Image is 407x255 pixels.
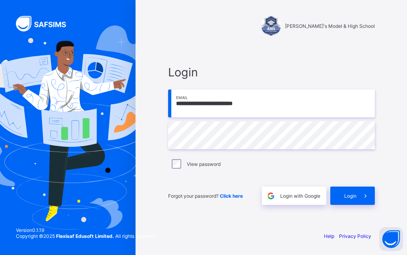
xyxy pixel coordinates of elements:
span: Login [344,193,357,199]
a: Click here [220,193,243,199]
a: Help [324,233,334,239]
a: Privacy Policy [339,233,371,239]
span: Login [168,65,375,79]
span: Copyright © 2025 All rights reserved. [16,233,156,239]
span: Login with Google [280,193,320,199]
button: Open asap [379,227,403,251]
span: Forgot your password? [168,193,243,199]
span: Version 0.1.19 [16,227,156,233]
label: View password [187,161,221,167]
span: [PERSON_NAME]'s Model & High School [285,23,375,29]
img: google.396cfc9801f0270233282035f929180a.svg [266,191,275,200]
img: SAFSIMS Logo [16,16,76,31]
strong: Flexisaf Edusoft Limited. [56,233,114,239]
